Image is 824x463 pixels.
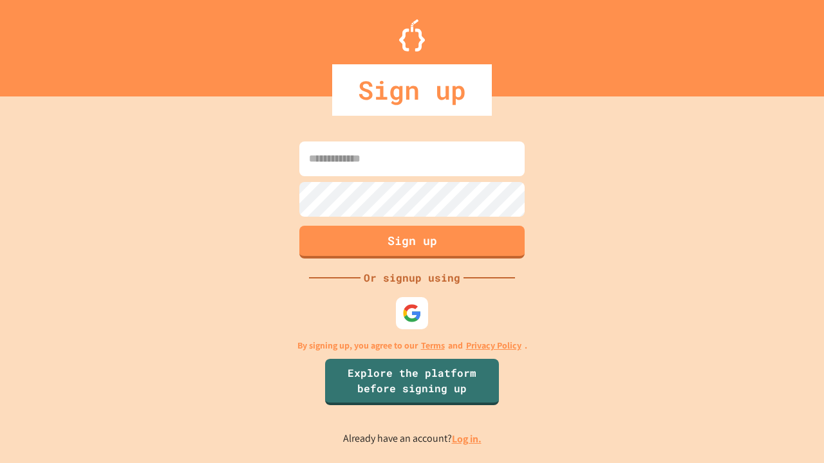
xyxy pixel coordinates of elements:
[299,226,525,259] button: Sign up
[325,359,499,405] a: Explore the platform before signing up
[452,432,482,446] a: Log in.
[466,339,521,352] a: Privacy Policy
[343,431,482,447] p: Already have an account?
[332,64,492,116] div: Sign up
[402,304,422,323] img: google-icon.svg
[297,339,527,352] p: By signing up, you agree to our and .
[399,19,425,51] img: Logo.svg
[421,339,445,352] a: Terms
[360,270,464,286] div: Or signup using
